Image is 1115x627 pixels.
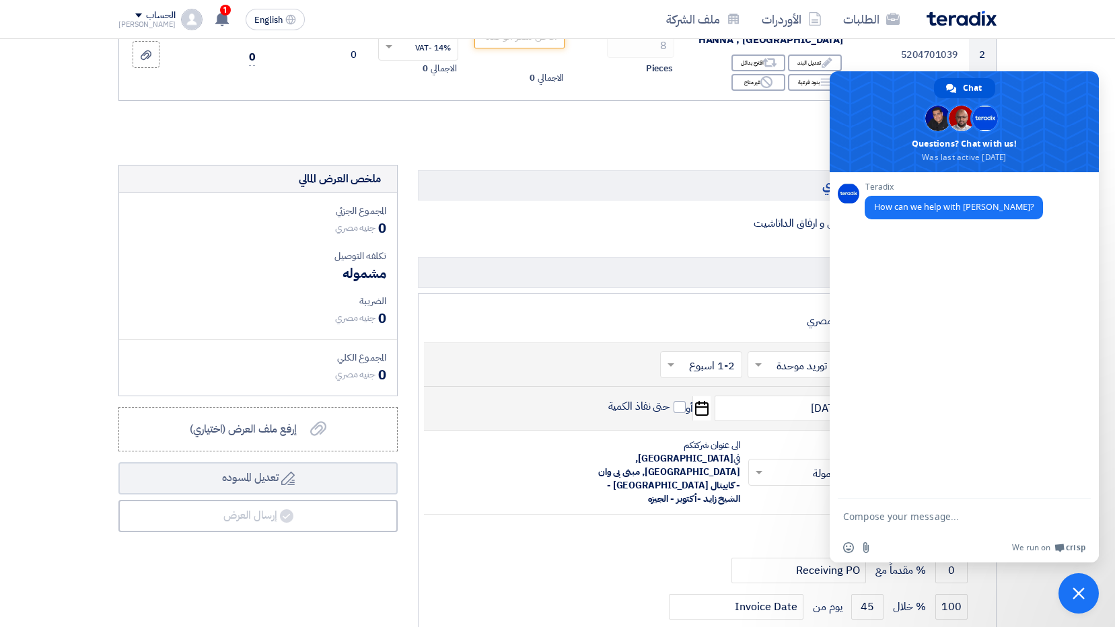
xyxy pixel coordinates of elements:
[343,263,386,283] span: مشموله
[813,600,842,614] span: يوم من
[1012,542,1050,553] span: We run on
[118,462,398,494] button: تعديل المسوده
[843,511,1056,523] textarea: Compose your message...
[190,421,297,437] span: إرفع ملف العرض (اختياري)
[181,9,203,30] img: profile_test.png
[335,311,375,325] span: جنيه مصري
[935,558,968,583] input: payment-term-1
[927,11,997,26] img: Teradix logo
[220,5,231,15] span: 1
[431,62,456,75] span: الاجمالي
[1012,542,1085,553] a: We run onCrisp
[335,221,375,235] span: جنيه مصري
[118,500,398,532] button: إرسال العرض
[118,21,176,28] div: [PERSON_NAME]
[146,10,175,22] div: الحساب
[854,9,969,100] td: 5204701039
[130,294,386,308] div: الضريبة
[731,558,866,583] input: payment-term-2
[934,78,995,98] div: Chat
[669,594,803,620] input: payment-term-2
[935,594,968,620] input: payment-term-2
[538,71,563,85] span: الاجمالي
[875,564,926,577] span: % مقدماً مع
[874,201,1034,213] span: How can we help with [PERSON_NAME]?
[1066,542,1085,553] span: Crisp
[1058,573,1099,614] div: Close chat
[646,62,673,75] span: Pieces
[731,54,785,71] div: اقترح بدائل
[423,62,428,75] span: 0
[715,396,849,421] input: سنة-شهر-يوم
[731,74,785,91] div: غير متاح
[378,308,386,328] span: 0
[788,54,842,71] div: تعديل البند
[751,3,832,35] a: الأوردرات
[378,34,458,61] ng-select: VAT
[608,400,686,413] label: حتى نفاذ الكمية
[266,9,367,100] td: 0
[607,34,674,58] input: RFQ_STEP1.ITEMS.2.AMOUNT_TITLE
[530,217,972,230] span: توضيح كافة التفاصيل و عرض البدائل و ارفاق الداتاشيت
[418,170,997,200] h5: ملاحظات وشروط من طرف المشتري
[788,74,842,91] div: بنود فرعية
[598,451,740,506] span: [GEOGRAPHIC_DATA], [GEOGRAPHIC_DATA], مبنى بى وان - كابيتال [GEOGRAPHIC_DATA] - الشيخ زايد -أكتوب...
[130,204,386,218] div: المجموع الجزئي
[851,594,884,620] input: payment-term-2
[655,3,751,35] a: ملف الشركة
[807,308,853,334] div: جنيه مصري
[686,402,693,415] span: أو
[246,9,305,30] button: English
[592,439,740,506] div: الى عنوان شركتكم في
[249,49,256,66] span: 0
[963,78,982,98] span: Chat
[969,9,996,100] td: 2
[254,15,283,25] span: English
[130,351,386,365] div: المجموع الكلي
[445,520,972,552] div: شروط الدفع:
[118,122,997,143] h3: الشروط والأحكام والملاحظات
[378,218,386,238] span: 0
[378,365,386,385] span: 0
[843,542,854,553] span: Insert an emoji
[865,182,1043,192] span: Teradix
[832,3,910,35] a: الطلبات
[530,71,535,85] span: 0
[299,171,381,187] div: ملخص العرض المالي
[893,600,926,614] span: % خلال
[861,542,871,553] span: Send a file
[335,367,375,381] span: جنيه مصري
[418,257,997,287] h5: ملاحظات وشروط من طرف المورد
[130,249,386,263] div: تكلفه التوصيل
